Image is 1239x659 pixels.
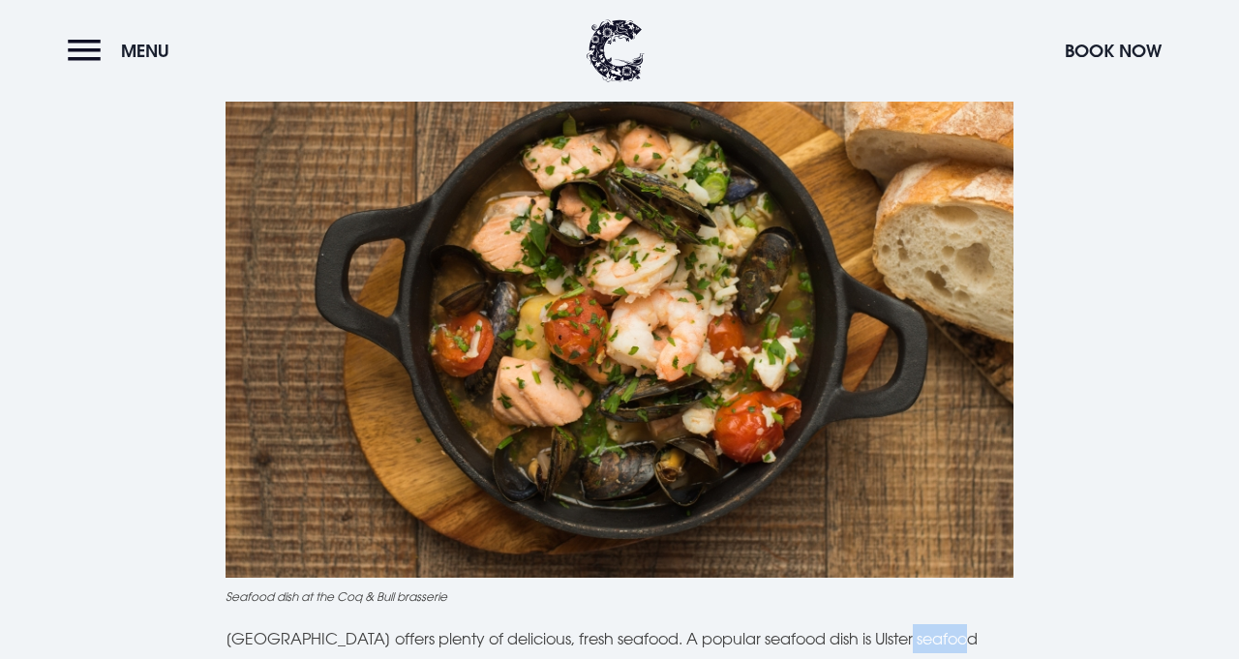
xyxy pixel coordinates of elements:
[121,40,169,62] span: Menu
[587,19,645,82] img: Clandeboye Lodge
[1055,30,1171,72] button: Book Now
[226,587,1012,605] figcaption: Seafood dish at the Coq & Bull brasserie
[68,30,179,72] button: Menu
[226,53,1012,578] img: Traditional Northern Irish seafood chowder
